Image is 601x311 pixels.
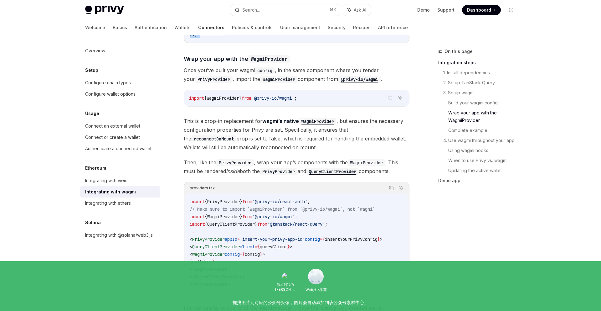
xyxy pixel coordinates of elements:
code: PrivyProvider [260,168,297,175]
a: Wrap your app with the WagmiProvider [448,108,521,125]
a: User management [280,20,320,35]
a: When to use Privy vs. wagmi [448,155,521,166]
div: Integrating with wagmi [85,188,136,196]
span: } [240,214,242,219]
span: > [380,236,383,242]
a: Connect or create a wallet [80,132,160,143]
div: Overview [85,47,105,55]
div: providers.tsx [190,184,215,192]
div: Configure wallet options [85,90,136,98]
span: WagmiProvider [207,95,239,101]
span: { [205,199,207,204]
h5: Ethereum [85,164,106,172]
span: '@privy-io/wagmi' [252,214,295,219]
span: Wrap your app with the [184,55,290,63]
code: @privy-io/wagmi [338,76,381,83]
span: '@privy-io/wagmi' [252,95,294,101]
span: } [240,199,242,204]
a: 2. Setup TanStack Query [443,78,521,88]
span: < [190,244,192,250]
button: Ask AI [343,4,371,16]
div: Integrating with viem [85,177,127,184]
span: < [190,251,192,257]
div: Integrating with ethers [85,199,131,207]
button: Toggle dark mode [506,5,516,15]
span: } [239,95,242,101]
a: 1. Install dependencies [443,68,521,78]
code: reconnectOnMount [191,135,236,142]
span: Then, like the , wrap your app’s components with the . This must be rendered both the and compone... [184,158,409,176]
a: Authentication [135,20,167,35]
span: Once you’ve built your wagmi , in the same component where you render your , import the component... [184,66,409,83]
span: config [245,251,260,257]
span: Dashboard [467,7,491,13]
span: ; [294,95,297,101]
a: Updating the active wallet [448,166,521,176]
span: ⌘ K [330,8,336,13]
div: Connect or create a wallet [85,134,140,141]
span: '@privy-io/react-auth' [252,199,307,204]
span: config [225,251,240,257]
span: On this page [444,48,473,55]
span: } [260,251,262,257]
span: import [190,199,205,204]
code: WagmiProvider [299,118,336,125]
a: Dashboard [462,5,501,15]
code: PrivyProvider [195,76,233,83]
a: Overview [80,45,160,56]
code: QueryClientProvider [306,168,359,175]
code: WagmiProvider [260,76,298,83]
span: { [322,236,325,242]
span: queryClient [260,244,287,250]
span: from [242,214,252,219]
span: QueryClientProvider [192,244,240,250]
span: '@tanstack/react-query' [267,221,325,227]
span: Ask AI [354,7,366,13]
h5: Solana [85,219,101,226]
span: { [190,259,192,265]
a: Connectors [198,20,224,35]
span: = [255,244,257,250]
div: Integrating with @solana/web3.js [85,231,153,239]
a: Integrating with viem [80,175,160,186]
a: Integration steps [438,58,521,68]
span: PrivyProvider [207,199,240,204]
a: Support [437,7,455,13]
a: Wallets [174,20,191,35]
button: Copy the contents from the code block [387,184,395,192]
span: { [205,221,207,227]
span: } [287,244,290,250]
span: { [205,214,207,219]
span: > [262,251,265,257]
span: config [305,236,320,242]
a: Configure chain types [80,77,160,88]
span: WagmiProvider [207,214,240,219]
span: ; [295,214,297,219]
a: @privy-io/wagmi [338,76,381,82]
a: Integrating with wagmi [80,186,160,198]
span: = [320,236,322,242]
span: children [192,259,212,265]
span: ... [190,229,197,235]
span: ; [307,199,310,204]
a: Configure wallet options [80,88,160,100]
div: Connect an external wallet [85,122,140,130]
a: Security [328,20,346,35]
button: Copy the contents from the code block [386,94,394,102]
a: Integrating with ethers [80,198,160,209]
span: // Make sure to import `WagmiProvider` from `@privy-io/wagmi`, not `wagmi` [190,206,375,212]
a: Integrating with @solana/web3.js [80,229,160,241]
div: Authenticate a connected wallet [85,145,152,152]
img: light logo [85,6,124,14]
span: import [190,214,205,219]
h5: Setup [85,66,98,74]
code: WagmiProvider [248,55,290,63]
button: Ask AI [397,184,405,192]
span: PrivyProvider [192,236,225,242]
a: QueryClientProvider [306,168,359,174]
a: Using wagmi hooks [448,145,521,155]
span: client [240,244,255,250]
a: API reference [378,20,408,35]
button: Search...⌘K [230,4,340,16]
div: Search... [242,6,260,14]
